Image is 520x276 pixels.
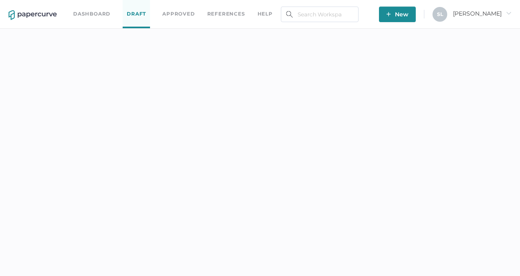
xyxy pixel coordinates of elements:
input: Search Workspace [281,7,359,22]
div: help [258,9,273,18]
a: References [207,9,245,18]
i: arrow_right [506,10,511,16]
a: Dashboard [73,9,110,18]
span: S L [437,11,443,17]
span: [PERSON_NAME] [453,10,511,17]
img: search.bf03fe8b.svg [286,11,293,18]
img: papercurve-logo-colour.7244d18c.svg [9,10,57,20]
a: Approved [162,9,195,18]
span: New [386,7,408,22]
img: plus-white.e19ec114.svg [386,12,391,16]
button: New [379,7,416,22]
